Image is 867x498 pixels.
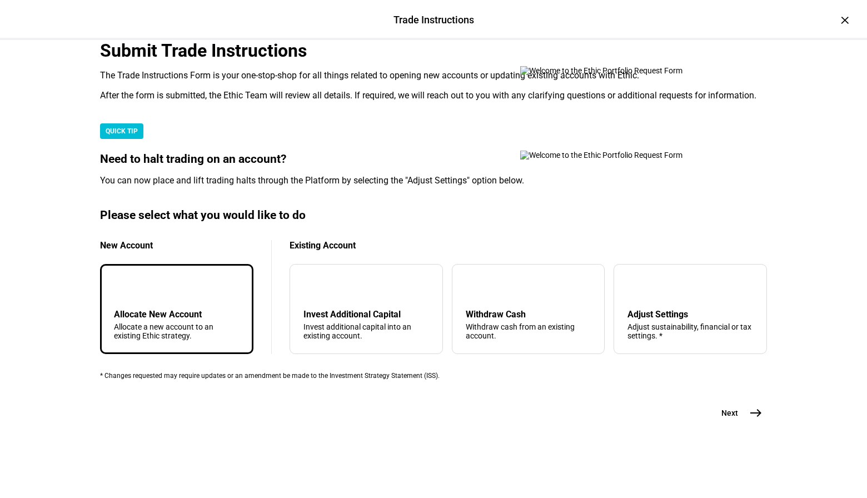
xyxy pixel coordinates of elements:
[836,11,854,29] div: ×
[306,280,319,293] mat-icon: arrow_downward
[708,402,767,424] button: Next
[100,70,767,81] div: The Trade Instructions Form is your one-stop-shop for all things related to opening new accounts ...
[116,280,129,293] mat-icon: add
[466,322,591,340] div: Withdraw cash from an existing account.
[721,407,738,419] span: Next
[627,309,753,320] div: Adjust Settings
[100,240,253,251] div: New Account
[100,40,767,61] div: Submit Trade Instructions
[627,278,645,296] mat-icon: tune
[466,309,591,320] div: Withdraw Cash
[468,280,481,293] mat-icon: arrow_upward
[393,13,474,27] div: Trade Instructions
[114,309,240,320] div: Allocate New Account
[100,208,767,222] div: Please select what you would like to do
[100,123,143,139] div: QUICK TIP
[303,309,429,320] div: Invest Additional Capital
[749,406,763,420] mat-icon: east
[627,322,753,340] div: Adjust sustainability, financial or tax settings. *
[100,152,767,166] div: Need to halt trading on an account?
[100,372,767,380] div: * Changes requested may require updates or an amendment be made to the Investment Strategy Statem...
[100,175,767,186] div: You can now place and lift trading halts through the Platform by selecting the "Adjust Settings" ...
[520,151,720,160] img: Welcome to the Ethic Portfolio Request Form
[290,240,767,251] div: Existing Account
[100,90,767,101] div: After the form is submitted, the Ethic Team will review all details. If required, we will reach o...
[303,322,429,340] div: Invest additional capital into an existing account.
[114,322,240,340] div: Allocate a new account to an existing Ethic strategy.
[520,66,720,75] img: Welcome to the Ethic Portfolio Request Form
